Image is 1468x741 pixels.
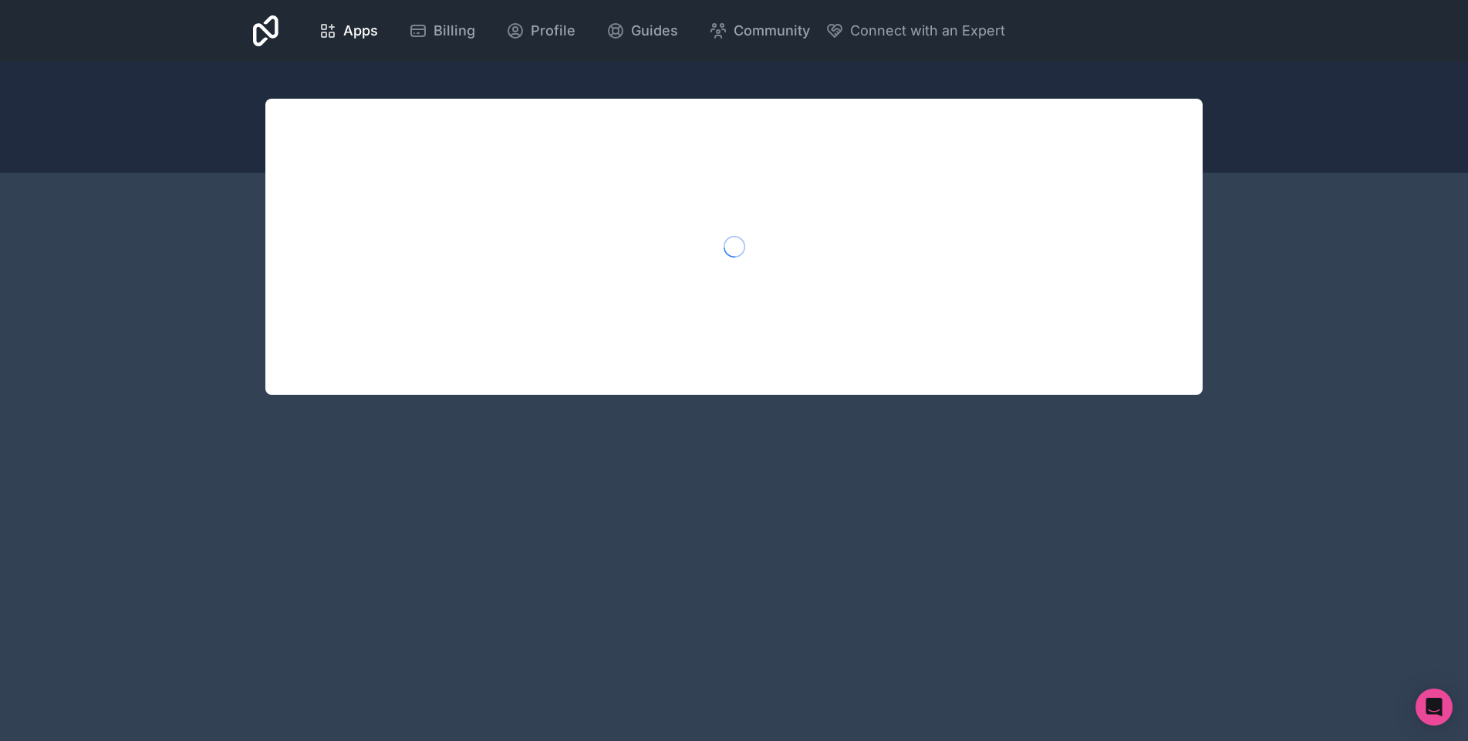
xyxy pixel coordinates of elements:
[594,14,690,48] a: Guides
[697,14,822,48] a: Community
[531,20,575,42] span: Profile
[343,20,378,42] span: Apps
[1416,689,1453,726] div: Open Intercom Messenger
[434,20,475,42] span: Billing
[494,14,588,48] a: Profile
[734,20,810,42] span: Community
[397,14,488,48] a: Billing
[631,20,678,42] span: Guides
[825,20,1005,42] button: Connect with an Expert
[306,14,390,48] a: Apps
[850,20,1005,42] span: Connect with an Expert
